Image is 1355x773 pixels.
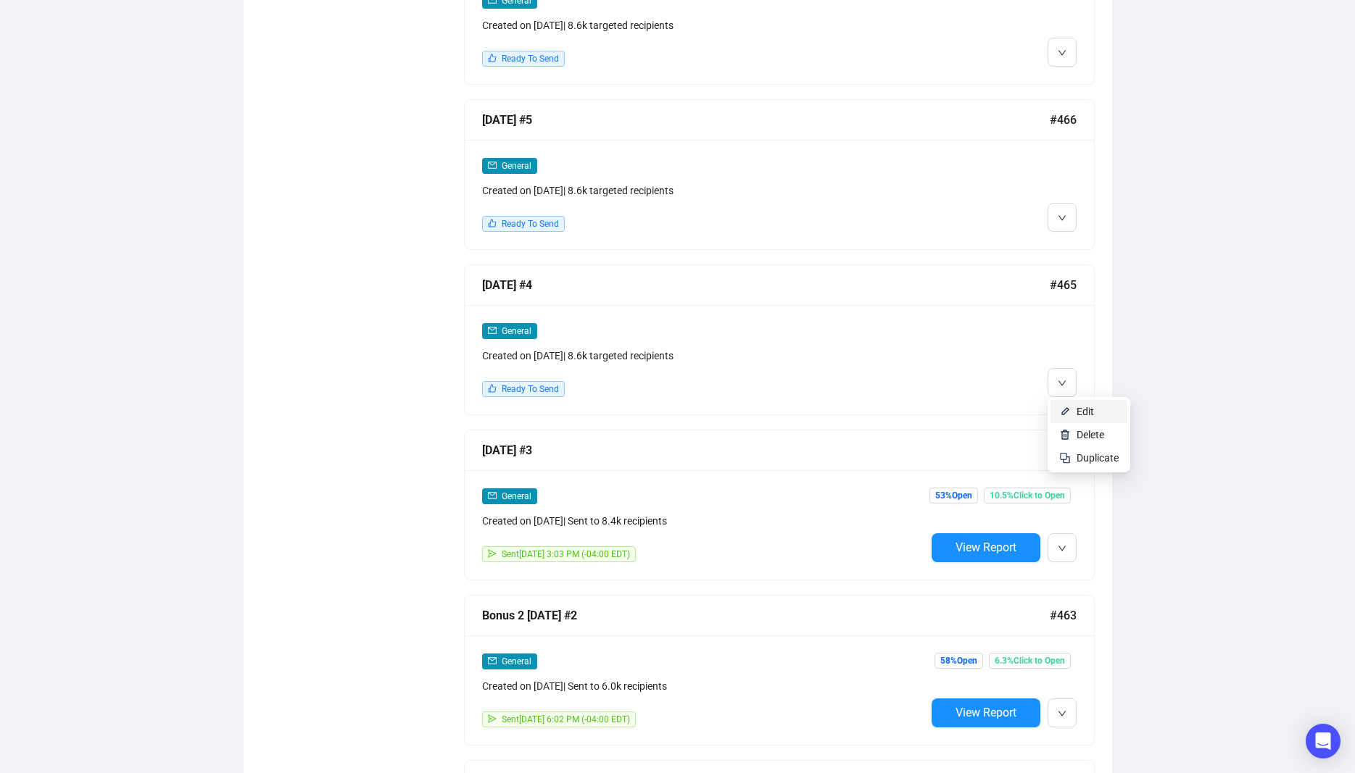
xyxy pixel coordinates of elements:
[935,653,983,669] span: 58% Open
[488,714,497,723] span: send
[502,219,559,229] span: Ready To Send
[1058,379,1066,388] span: down
[1077,452,1119,464] span: Duplicate
[1058,49,1066,57] span: down
[488,491,497,500] span: mail
[482,441,1050,459] div: [DATE] #3
[502,549,630,559] span: Sent [DATE] 3:03 PM (-04:00 EDT)
[488,656,497,665] span: mail
[502,491,531,501] span: General
[929,488,978,504] span: 53% Open
[488,549,497,558] span: send
[482,111,1050,129] div: [DATE] #5
[932,698,1040,727] button: View Report
[956,540,1016,554] span: View Report
[502,54,559,64] span: Ready To Send
[464,430,1095,580] a: [DATE] #3#464mailGeneralCreated on [DATE]| Sent to 8.4k recipientssendSent[DATE] 3:03 PM (-04:00 ...
[1077,429,1104,440] span: Delete
[488,384,497,393] span: like
[932,533,1040,562] button: View Report
[956,706,1016,719] span: View Report
[1050,276,1077,294] span: #465
[502,714,630,724] span: Sent [DATE] 6:02 PM (-04:00 EDT)
[1058,709,1066,718] span: down
[482,513,926,529] div: Created on [DATE] | Sent to 8.4k recipients
[502,656,531,667] span: General
[1050,606,1077,624] span: #463
[482,276,1050,294] div: [DATE] #4
[482,348,926,364] div: Created on [DATE] | 8.6k targeted recipients
[482,183,926,199] div: Created on [DATE] | 8.6k targeted recipients
[1058,214,1066,222] span: down
[1306,724,1341,759] div: Open Intercom Messenger
[502,384,559,394] span: Ready To Send
[488,54,497,62] span: like
[482,678,926,694] div: Created on [DATE] | Sent to 6.0k recipients
[464,99,1095,250] a: [DATE] #5#466mailGeneralCreated on [DATE]| 8.6k targeted recipientslikeReady To Send
[1059,452,1071,464] img: svg+xml;base64,PHN2ZyB4bWxucz0iaHR0cDovL3d3dy53My5vcmcvMjAwMC9zdmciIHdpZHRoPSIyNCIgaGVpZ2h0PSIyNC...
[1077,406,1094,417] span: Edit
[1059,429,1071,440] img: svg+xml;base64,PHN2ZyB4bWxucz0iaHR0cDovL3d3dy53My5vcmcvMjAwMC9zdmciIHhtbG5zOnhsaW5rPSJodHRwOi8vd3...
[1059,406,1071,417] img: svg+xml;base64,PHN2ZyB4bWxucz0iaHR0cDovL3d3dy53My5vcmcvMjAwMC9zdmciIHhtbG5zOnhsaW5rPSJodHRwOi8vd3...
[482,17,926,33] div: Created on [DATE] | 8.6k targeted recipients
[488,161,497,170] span: mail
[464,264,1095,415] a: [DATE] #4#465mailGeneralCreated on [DATE]| 8.6k targeted recipientslikeReady To Send
[1050,111,1077,129] span: #466
[488,219,497,227] span: like
[488,326,497,335] span: mail
[989,653,1071,669] span: 6.3% Click to Open
[502,161,531,171] span: General
[502,326,531,336] span: General
[464,595,1095,745] a: Bonus 2 [DATE] #2#463mailGeneralCreated on [DATE]| Sent to 6.0k recipientssendSent[DATE] 6:02 PM ...
[984,488,1071,504] span: 10.5% Click to Open
[1058,544,1066,553] span: down
[482,606,1050,624] div: Bonus 2 [DATE] #2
